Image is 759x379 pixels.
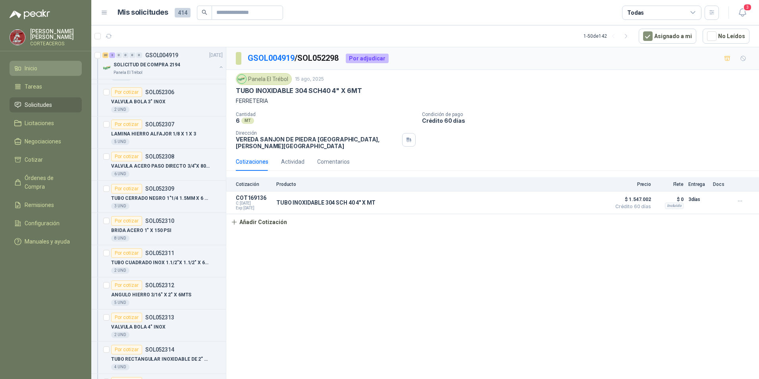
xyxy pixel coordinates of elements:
[346,54,389,63] div: Por adjudicar
[10,170,82,194] a: Órdenes de Compra
[295,75,324,83] p: 15 ago, 2025
[102,50,224,76] a: 20 2 0 0 0 0 GSOL004919[DATE] Company LogoSOLICITUD DE COMPRA 2194Panela El Trébol
[91,116,226,149] a: Por cotizarSOL052307LAMINA HIERRO ALFAJOR 1/8 X 1 X 35 UND
[236,206,272,211] span: Exp: [DATE]
[25,174,74,191] span: Órdenes de Compra
[656,182,684,187] p: Flete
[111,216,142,226] div: Por cotizar
[226,214,291,230] button: Añadir Cotización
[111,130,196,138] p: LAMINA HIERRO ALFAJOR 1/8 X 1 X 3
[276,182,607,187] p: Producto
[111,98,166,106] p: VALVULA BOLA 3" INOX
[202,10,207,15] span: search
[236,195,272,201] p: COT169136
[10,79,82,94] a: Tareas
[10,234,82,249] a: Manuales y ayuda
[111,345,142,354] div: Por cotizar
[145,186,174,191] p: SOL052309
[688,182,708,187] p: Entrega
[111,184,142,193] div: Por cotizar
[209,52,223,59] p: [DATE]
[10,116,82,131] a: Licitaciones
[236,130,399,136] p: Dirección
[111,323,166,331] p: VALVULA BOLA 4" INOX
[236,201,272,206] span: C: [DATE]
[102,63,112,73] img: Company Logo
[118,7,168,18] h1: Mis solicitudes
[236,136,399,149] p: VEREDA SANJON DE PIEDRA [GEOGRAPHIC_DATA] , [PERSON_NAME][GEOGRAPHIC_DATA]
[111,280,142,290] div: Por cotizar
[584,30,632,43] div: 1 - 50 de 142
[10,134,82,149] a: Negociaciones
[111,139,129,145] div: 5 UND
[25,219,60,228] span: Configuración
[25,137,61,146] span: Negociaciones
[145,347,174,352] p: SOL052314
[656,195,684,204] p: $ 0
[136,52,142,58] div: 0
[10,10,50,19] img: Logo peakr
[114,61,180,69] p: SOLICITUD DE COMPRA 2194
[111,171,129,177] div: 6 UND
[111,332,129,338] div: 2 UND
[236,182,272,187] p: Cotización
[10,97,82,112] a: Solicitudes
[145,218,174,224] p: SOL052310
[639,29,696,44] button: Asignado a mi
[123,52,129,58] div: 0
[129,52,135,58] div: 0
[111,248,142,258] div: Por cotizar
[111,300,129,306] div: 5 UND
[276,199,376,206] p: TUBO INOXIDABLE 304 SCH 40 4" X MT
[665,203,684,209] div: Incluido
[111,227,171,234] p: BRIDA ACERO 1" X 150 PSI
[743,4,752,11] span: 3
[10,197,82,213] a: Remisiones
[111,162,210,170] p: VALVULA ACERO PASO DIRECTO 3/4"X 800 PS
[145,315,174,320] p: SOL052313
[236,97,749,105] p: FERRETERIA
[30,41,82,46] p: CORTEACEROS
[116,52,122,58] div: 0
[145,282,174,288] p: SOL052312
[237,75,246,83] img: Company Logo
[111,152,142,161] div: Por cotizar
[248,53,295,63] a: GSOL004919
[145,250,174,256] p: SOL052311
[91,309,226,342] a: Por cotizarSOL052313VALVULA BOLA 4" INOX2 UND
[30,29,82,40] p: [PERSON_NAME] [PERSON_NAME]
[248,52,339,64] p: / SOL052298
[611,182,651,187] p: Precio
[627,8,644,17] div: Todas
[145,52,178,58] p: GSOL004919
[735,6,749,20] button: 3
[102,52,108,58] div: 20
[111,203,129,209] div: 3 UND
[25,119,54,128] span: Licitaciones
[241,118,254,124] div: MT
[111,195,210,202] p: TUBO CERRADO NEGRO 1"1/4 1.5MM X 6 MT PASA MANOS
[713,182,729,187] p: Docs
[175,8,191,17] span: 414
[25,101,52,109] span: Solicitudes
[91,149,226,181] a: Por cotizarSOL052308VALVULA ACERO PASO DIRECTO 3/4"X 800 PS6 UND
[145,154,174,159] p: SOL052308
[111,120,142,129] div: Por cotizar
[91,277,226,309] a: Por cotizarSOL052312ANGULO HIERRO 3/16" X 2" X 6MTS5 UND
[236,157,268,166] div: Cotizaciones
[703,29,749,44] button: No Leídos
[109,52,115,58] div: 2
[111,87,142,97] div: Por cotizar
[111,106,129,113] div: 2 UND
[91,245,226,277] a: Por cotizarSOL052311TUBO CUADRADO INOX 1.1/2"X 1.1/2" X 6MTS X 1.5 MM ESPESOR2 UND
[10,152,82,167] a: Cotizar
[145,122,174,127] p: SOL052307
[25,237,70,246] span: Manuales y ayuda
[91,181,226,213] a: Por cotizarSOL052309TUBO CERRADO NEGRO 1"1/4 1.5MM X 6 MT PASA MANOS3 UND
[317,157,350,166] div: Comentarios
[25,155,43,164] span: Cotizar
[111,356,210,363] p: TUBO RECTANGULAR INOXIDABLE DE 2” X 1.1/2 X 6 MTS CALIBRE 16
[10,30,25,45] img: Company Logo
[145,89,174,95] p: SOL052306
[111,235,129,242] div: 8 UND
